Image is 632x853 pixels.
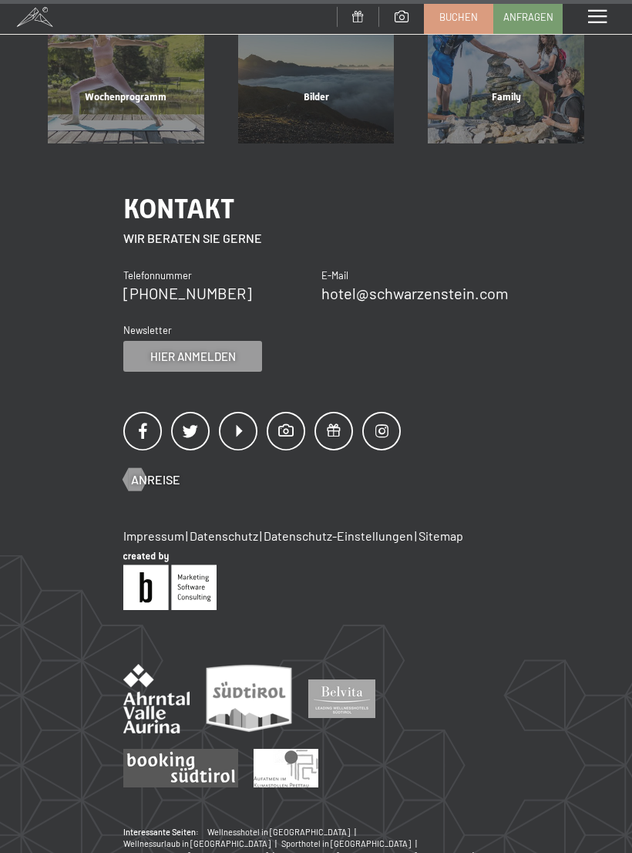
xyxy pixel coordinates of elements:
[207,827,350,837] span: Wellnesshotel in [GEOGRAPHIC_DATA]
[123,231,262,245] span: Wir beraten Sie gerne
[425,1,492,33] a: Buchen
[412,838,422,848] span: |
[351,827,361,837] span: |
[85,91,166,103] span: Wochenprogramm
[419,528,463,543] a: Sitemap
[415,528,417,543] span: |
[123,471,180,488] a: Anreise
[190,528,258,543] a: Datenschutz
[123,838,271,848] span: Wellnessurlaub in [GEOGRAPHIC_DATA]
[321,269,348,282] span: E-Mail
[272,838,281,848] span: |
[281,838,422,849] a: Sporthotel in [GEOGRAPHIC_DATA] |
[123,838,281,849] a: Wellnessurlaub in [GEOGRAPHIC_DATA] |
[494,1,562,33] a: Anfragen
[260,528,262,543] span: |
[281,838,411,848] span: Sporthotel in [GEOGRAPHIC_DATA]
[264,528,413,543] a: Datenschutz-Einstellungen
[123,528,184,543] a: Impressum
[123,193,234,224] span: Kontakt
[186,528,188,543] span: |
[503,10,553,24] span: Anfragen
[207,826,361,838] a: Wellnesshotel in [GEOGRAPHIC_DATA] |
[439,10,478,24] span: Buchen
[123,269,192,282] span: Telefonnummer
[123,826,199,838] b: Interessante Seiten:
[321,284,509,302] a: hotel@schwarzenstein.com
[123,552,217,610] img: Brandnamic GmbH | Leading Hospitality Solutions
[492,91,521,103] span: Family
[123,324,172,336] span: Newsletter
[131,471,180,488] span: Anreise
[150,349,236,365] span: Hier anmelden
[123,284,252,302] a: [PHONE_NUMBER]
[304,91,329,103] span: Bilder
